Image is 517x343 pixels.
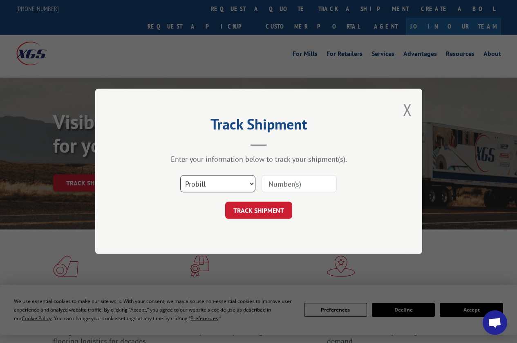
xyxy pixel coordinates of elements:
button: Close modal [403,99,412,120]
div: Open chat [483,310,507,335]
h2: Track Shipment [136,118,381,134]
button: TRACK SHIPMENT [225,202,292,219]
input: Number(s) [262,176,337,193]
div: Enter your information below to track your shipment(s). [136,155,381,164]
